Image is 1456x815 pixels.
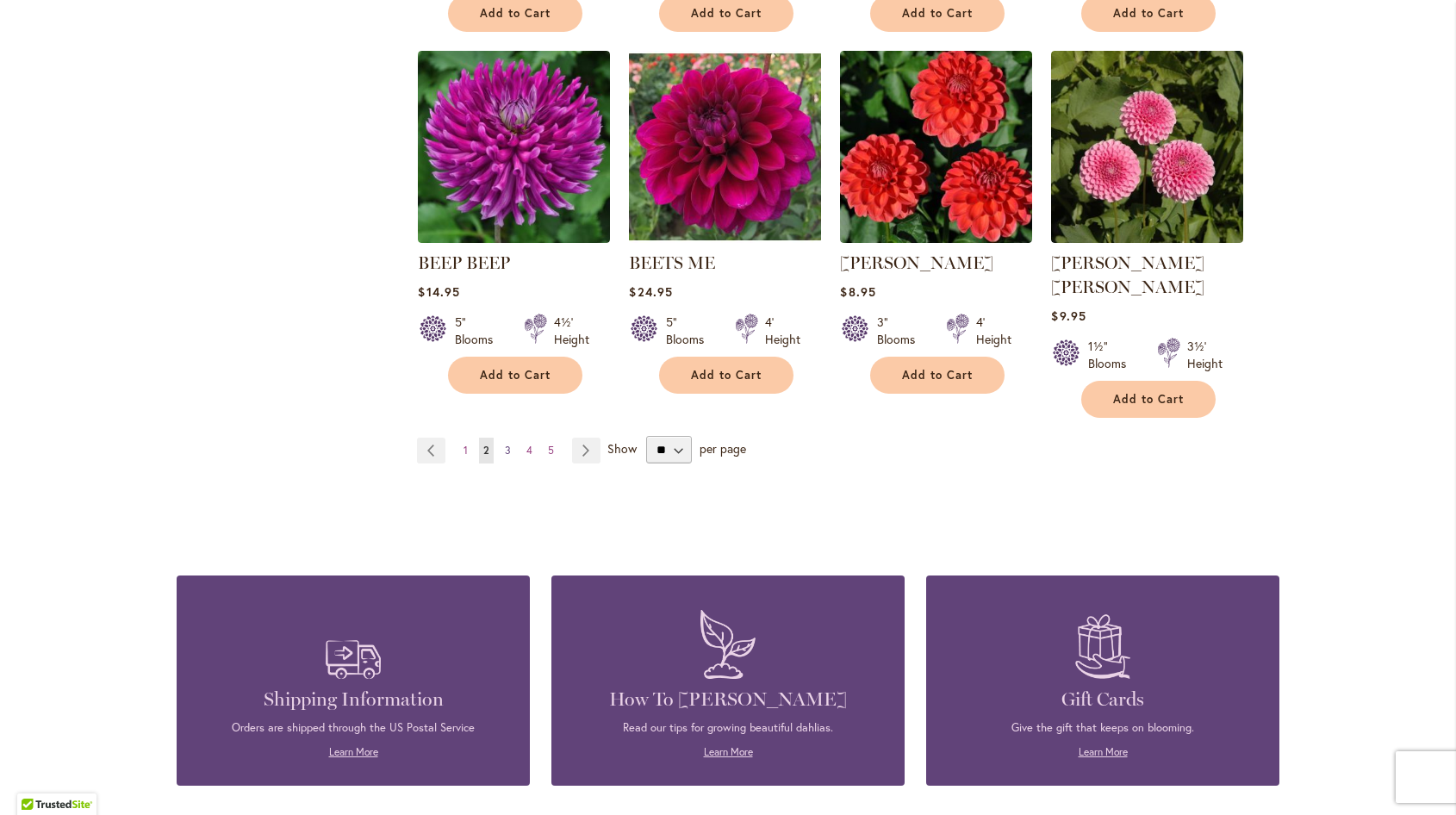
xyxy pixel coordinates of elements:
[1079,745,1128,758] a: Learn More
[418,230,610,246] a: BEEP BEEP
[480,6,551,21] span: Add to Cart
[607,440,637,457] span: Show
[691,368,762,383] span: Add to Cart
[840,51,1032,243] img: BENJAMIN MATTHEW
[577,720,879,736] p: Read our tips for growing beautiful dahlias.
[418,51,610,243] img: BEEP BEEP
[418,283,459,300] span: $14.95
[840,230,1032,246] a: BENJAMIN MATTHEW
[464,444,468,457] span: 1
[877,314,925,348] div: 3" Blooms
[840,252,993,273] a: [PERSON_NAME]
[691,6,762,21] span: Add to Cart
[659,357,793,394] button: Add to Cart
[1088,338,1136,372] div: 1½" Blooms
[1051,252,1204,297] a: [PERSON_NAME] [PERSON_NAME]
[629,252,715,273] a: BEETS ME
[329,745,378,758] a: Learn More
[418,252,510,273] a: BEEP BEEP
[629,51,821,243] img: BEETS ME
[902,368,973,383] span: Add to Cart
[1113,392,1184,407] span: Add to Cart
[870,357,1005,394] button: Add to Cart
[666,314,714,348] div: 5" Blooms
[1187,338,1223,372] div: 3½' Height
[448,357,582,394] button: Add to Cart
[1051,230,1243,246] a: BETTY ANNE
[522,438,537,463] a: 4
[554,314,589,348] div: 4½' Height
[952,687,1254,712] h4: Gift Cards
[1113,6,1184,21] span: Add to Cart
[704,745,753,758] a: Learn More
[480,368,551,383] span: Add to Cart
[13,754,61,802] iframe: Launch Accessibility Center
[501,438,515,463] a: 3
[544,438,558,463] a: 5
[577,687,879,712] h4: How To [PERSON_NAME]
[840,283,875,300] span: $8.95
[202,720,504,736] p: Orders are shipped through the US Postal Service
[1051,308,1086,324] span: $9.95
[1081,381,1216,418] button: Add to Cart
[202,687,504,712] h4: Shipping Information
[765,314,800,348] div: 4' Height
[526,444,532,457] span: 4
[483,444,489,457] span: 2
[455,314,503,348] div: 5" Blooms
[505,444,511,457] span: 3
[629,230,821,246] a: BEETS ME
[548,444,554,457] span: 5
[459,438,472,463] a: 1
[902,6,973,21] span: Add to Cart
[976,314,1011,348] div: 4' Height
[1051,51,1243,243] img: BETTY ANNE
[952,720,1254,736] p: Give the gift that keeps on blooming.
[629,283,672,300] span: $24.95
[700,440,746,457] span: per page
